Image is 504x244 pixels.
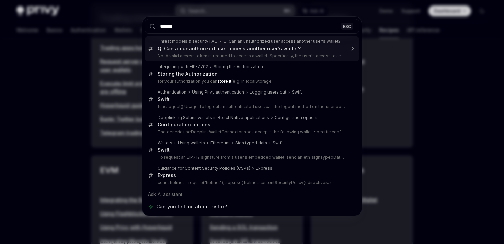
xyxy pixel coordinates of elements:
p: The generic useDeeplinkWalletConnector hook accepts the following wallet-specific configuration para [158,129,345,135]
div: Configuration options [158,122,210,128]
p: To request an EIP712 signature from a user's embedded wallet, send an eth_signTypedData_v4 JSON- [158,155,345,160]
div: Storing the Authorization [214,64,263,70]
p: No. A valid access token is required to access a wallet. Specifically, the user's access token is re [158,53,345,59]
div: Wallets [158,140,172,146]
div: Ask AI assistant [145,188,359,200]
div: Guidance for Content Security Policies (CSPs) [158,166,250,171]
p: func logout() Usage To log out an authenticated user, call the logout method on the user object: p [158,104,345,109]
div: ESC [341,23,353,30]
div: Using Privy authentication [192,89,244,95]
div: Ethereum [210,140,230,146]
div: Express [256,166,272,171]
div: Swift [158,147,170,153]
div: Integrating with EIP-7702 [158,64,208,70]
div: Swift [273,140,283,146]
div: Threat models & security FAQ [158,39,218,44]
div: Configuration options [275,115,319,120]
div: Sign typed data [235,140,267,146]
div: Express [158,172,176,179]
div: Authentication [158,89,186,95]
div: Swift [158,96,170,102]
div: Q: Can an unauthorized user access another user's wallet? [158,46,301,52]
div: Swift [292,89,302,95]
span: Can you tell me about histor? [156,203,227,210]
b: store it [217,78,231,84]
p: const helmet = require("helmet"); app.use( helmet.contentSecurityPolicy({ directives: { [158,180,345,185]
div: Using wallets [178,140,205,146]
div: Logging users out [250,89,286,95]
p: for your authorization you can (e.g. in localStorage [158,78,345,84]
div: Storing the Authorization [158,71,218,77]
div: Q: Can an unauthorized user access another user's wallet? [223,39,341,44]
div: Deeplinking Solana wallets in React Native applications [158,115,269,120]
